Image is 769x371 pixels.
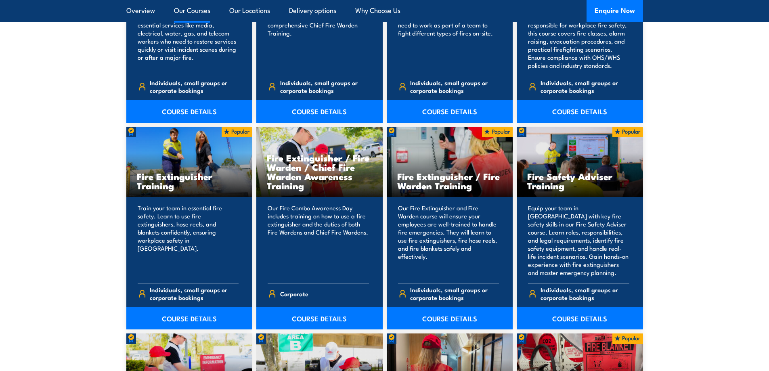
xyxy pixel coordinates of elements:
[517,307,643,329] a: COURSE DETAILS
[280,79,369,94] span: Individuals, small groups or corporate bookings
[267,153,372,190] h3: Fire Extinguisher / Fire Warden / Chief Fire Warden Awareness Training
[541,79,629,94] span: Individuals, small groups or corporate bookings
[397,172,503,190] h3: Fire Extinguisher / Fire Warden Training
[541,286,629,301] span: Individuals, small groups or corporate bookings
[280,287,308,300] span: Corporate
[150,286,239,301] span: Individuals, small groups or corporate bookings
[410,79,499,94] span: Individuals, small groups or corporate bookings
[517,100,643,123] a: COURSE DETAILS
[126,307,253,329] a: COURSE DETAILS
[137,172,242,190] h3: Fire Extinguisher Training
[410,286,499,301] span: Individuals, small groups or corporate bookings
[126,100,253,123] a: COURSE DETAILS
[138,204,239,277] p: Train your team in essential fire safety. Learn to use fire extinguishers, hose reels, and blanke...
[387,307,513,329] a: COURSE DETAILS
[387,100,513,123] a: COURSE DETAILS
[398,204,499,277] p: Our Fire Extinguisher and Fire Warden course will ensure your employees are well-trained to handl...
[268,204,369,277] p: Our Fire Combo Awareness Day includes training on how to use a fire extinguisher and the duties o...
[527,172,633,190] h3: Fire Safety Adviser Training
[256,307,383,329] a: COURSE DETAILS
[528,204,629,277] p: Equip your team in [GEOGRAPHIC_DATA] with key fire safety skills in our Fire Safety Adviser cours...
[150,79,239,94] span: Individuals, small groups or corporate bookings
[256,100,383,123] a: COURSE DETAILS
